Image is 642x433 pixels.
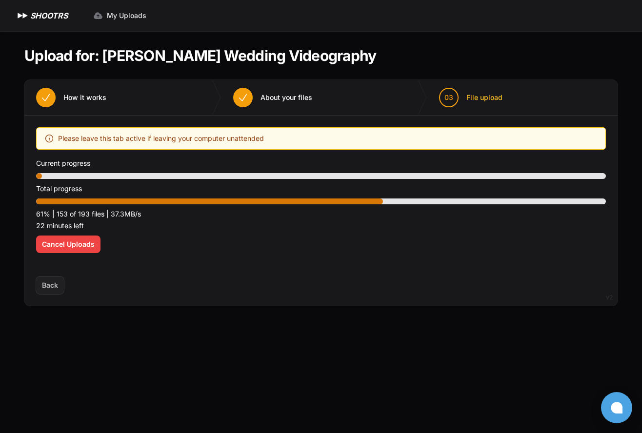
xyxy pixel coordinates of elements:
p: 22 minutes left [36,220,606,232]
span: File upload [466,93,502,102]
span: Cancel Uploads [42,239,95,249]
a: SHOOTRS SHOOTRS [16,10,68,21]
button: 03 File upload [427,80,514,115]
span: 03 [444,93,453,102]
p: Total progress [36,183,606,195]
img: SHOOTRS [16,10,30,21]
p: Current progress [36,157,606,169]
button: How it works [24,80,118,115]
span: How it works [63,93,106,102]
a: My Uploads [87,7,152,24]
h1: Upload for: [PERSON_NAME] Wedding Videography [24,47,376,64]
button: About your files [221,80,324,115]
h1: SHOOTRS [30,10,68,21]
span: My Uploads [107,11,146,20]
button: Open chat window [601,392,632,423]
div: v2 [606,292,613,303]
span: Please leave this tab active if leaving your computer unattended [58,133,264,144]
button: Cancel Uploads [36,236,100,253]
p: 61% | 153 of 193 files | 37.3MB/s [36,208,606,220]
span: About your files [261,93,312,102]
